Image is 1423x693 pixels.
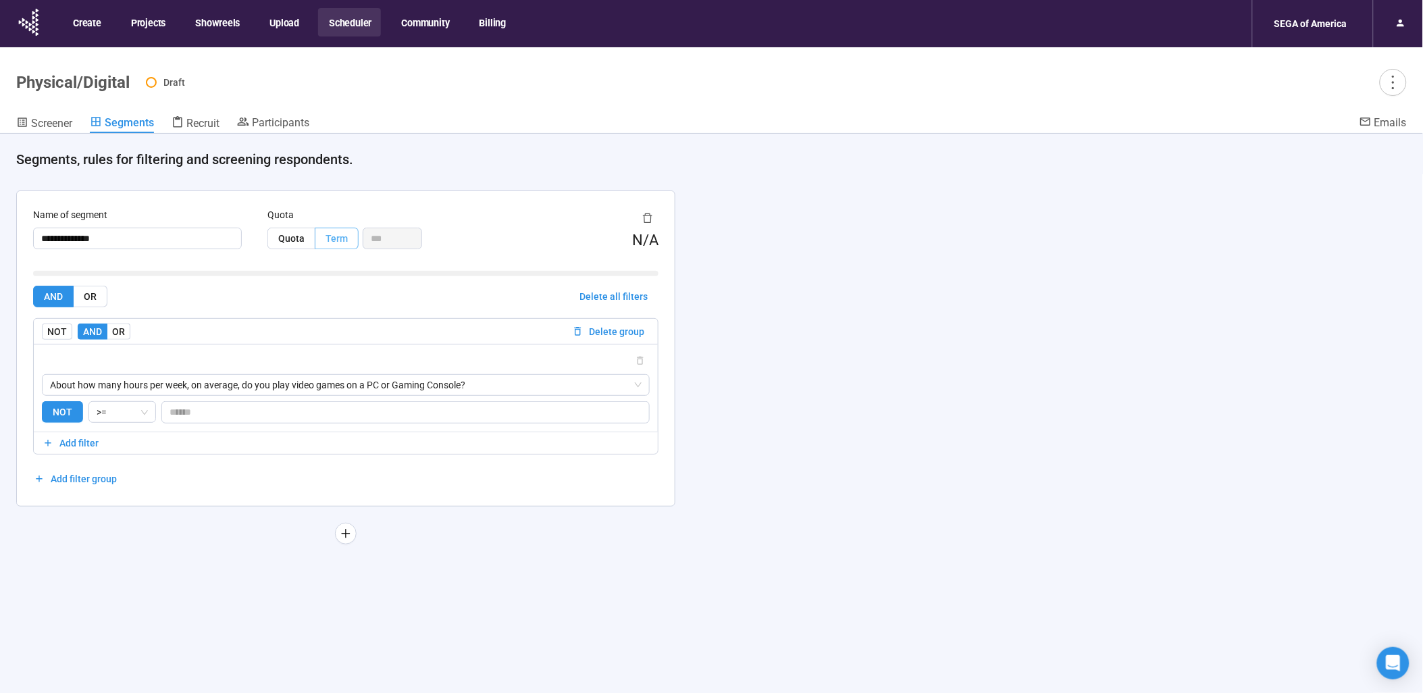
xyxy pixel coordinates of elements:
[1377,647,1409,679] div: Open Intercom Messenger
[1266,11,1355,36] div: SEGA of America
[1374,116,1407,129] span: Emails
[33,468,118,490] button: Add filter group
[34,432,658,454] button: Add filter
[569,286,658,307] button: Delete all filters
[105,116,154,129] span: Segments
[642,213,653,224] span: delete
[59,436,99,451] span: Add filter
[16,115,72,133] a: Screener
[1380,69,1407,96] button: more
[51,471,117,486] span: Add filter group
[579,289,648,304] span: Delete all filters
[31,117,72,130] span: Screener
[16,73,130,92] h1: Physical/Digital
[326,233,348,244] span: Term
[589,324,644,339] span: Delete group
[186,117,219,130] span: Recruit
[163,77,185,88] span: Draft
[637,207,658,229] button: delete
[97,402,148,422] span: >=
[1360,115,1407,132] a: Emails
[112,326,125,337] span: OR
[632,229,658,253] div: N/A
[278,233,305,244] span: Quota
[90,115,154,133] a: Segments
[84,291,97,302] span: OR
[62,8,111,36] button: Create
[237,115,309,132] a: Participants
[44,291,63,302] span: AND
[1384,73,1402,91] span: more
[172,115,219,133] a: Recruit
[259,8,309,36] button: Upload
[567,324,650,340] button: Delete group
[318,8,381,36] button: Scheduler
[390,8,459,36] button: Community
[50,375,642,395] span: About how many hours per week, on average, do you play video games on a PC or Gaming Console?
[469,8,516,36] button: Billing
[267,207,294,222] label: Quota
[16,150,1396,169] h4: Segments, rules for filtering and screening respondents.
[120,8,175,36] button: Projects
[252,116,309,129] span: Participants
[184,8,249,36] button: Showreels
[340,528,351,539] span: plus
[335,523,357,544] button: plus
[83,326,102,337] span: AND
[33,207,107,222] label: Name of segment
